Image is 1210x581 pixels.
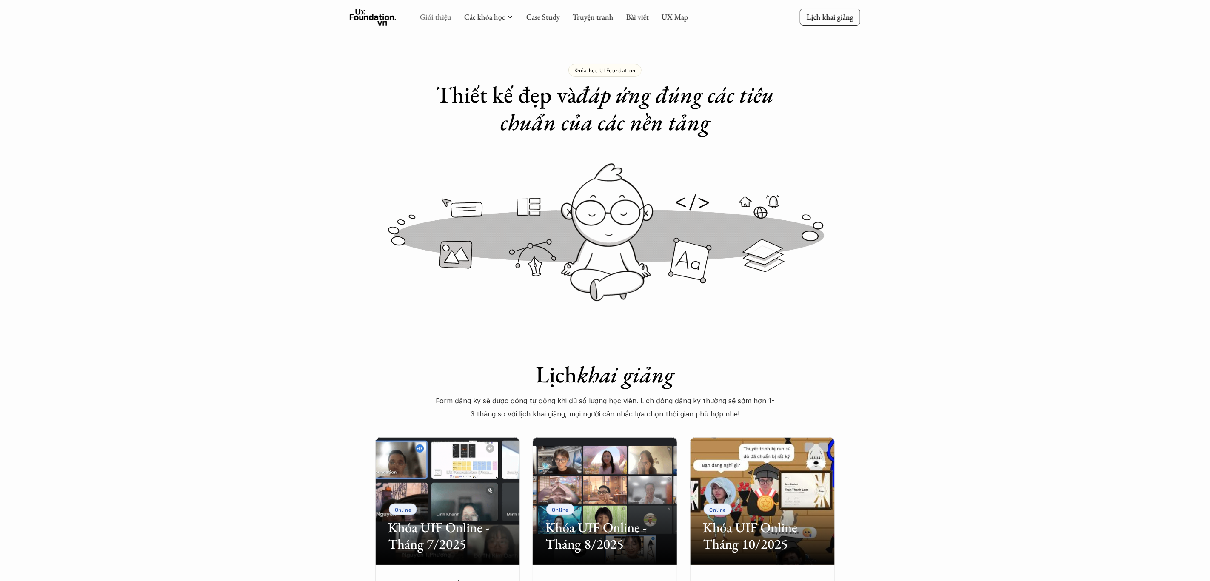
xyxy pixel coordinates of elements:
[420,12,451,22] a: Giới thiệu
[545,519,665,552] h2: Khóa UIF Online - Tháng 8/2025
[526,12,560,22] a: Case Study
[388,519,507,552] h2: Khóa UIF Online - Tháng 7/2025
[577,359,674,389] em: khai giảng
[710,507,726,513] p: Online
[552,507,569,513] p: Online
[500,80,779,137] em: đáp ứng đúng các tiêu chuẩn của các nền tảng
[703,519,822,552] h2: Khóa UIF Online Tháng 10/2025
[573,12,614,22] a: Truyện tranh
[435,394,775,420] p: Form đăng ký sẽ được đóng tự động khi đủ số lượng học viên. Lịch đóng đăng ký thường sẽ sớm hơn 1...
[395,507,411,513] p: Online
[464,12,505,22] a: Các khóa học
[662,12,688,22] a: UX Map
[435,361,775,388] h1: Lịch
[574,67,636,73] p: Khóa học UI Foundation
[626,12,649,22] a: Bài viết
[435,81,775,136] h1: Thiết kế đẹp và
[807,12,853,22] p: Lịch khai giảng
[800,9,860,25] a: Lịch khai giảng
